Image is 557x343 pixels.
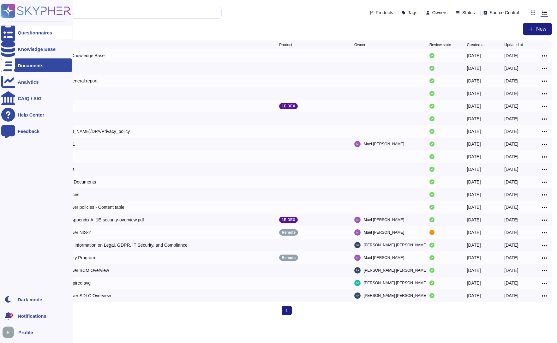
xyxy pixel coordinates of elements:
[504,229,518,236] div: [DATE]
[1,91,72,105] a: CAIQ / SIG
[467,128,481,135] div: [DATE]
[25,7,221,18] input: Search by keywords
[354,255,361,261] img: user
[467,116,481,122] div: [DATE]
[282,231,296,234] p: Remote
[490,10,519,15] span: Source Control
[54,204,126,210] div: TeamViewer policies - Content table.
[282,104,295,108] p: 1E DEX
[282,218,295,222] p: 1E DEX
[467,78,481,84] div: [DATE]
[364,217,404,223] span: Mael [PERSON_NAME]
[54,267,109,274] div: TeamViewer BCM Overview
[504,242,518,248] div: [DATE]
[18,314,46,318] span: Notifications
[1,42,72,56] a: Knowledge Base
[536,27,546,32] span: New
[467,43,485,47] span: Created at
[54,78,98,84] div: Annual General report
[54,242,188,248] div: Customer Information on Legal, GDPR, IT Security, and Compliance
[364,229,404,236] span: Mael [PERSON_NAME]
[282,256,296,260] p: Remote
[354,280,361,286] img: user
[1,58,72,72] a: Documents
[1,124,72,138] a: Feedback
[504,65,518,71] div: [DATE]
[462,10,475,15] span: Status
[354,267,361,274] img: user
[504,153,518,160] div: [DATE]
[504,255,518,261] div: [DATE]
[504,292,518,299] div: [DATE]
[467,179,481,185] div: [DATE]
[504,191,518,198] div: [DATE]
[364,141,404,147] span: Mael [PERSON_NAME]
[504,166,518,172] div: [DATE]
[54,255,95,261] div: Bug Bounty Program
[467,280,481,286] div: [DATE]
[467,267,481,274] div: [DATE]
[467,229,481,236] div: [DATE]
[504,103,518,109] div: [DATE]
[18,129,39,134] div: Feedback
[54,52,105,59] div: External Knowledge Base
[54,217,144,223] div: 1E.DEX.Appendix A_1E-security-overview.pdf
[364,267,427,274] span: [PERSON_NAME] [PERSON_NAME]
[364,242,427,248] span: [PERSON_NAME] [PERSON_NAME]
[18,63,44,68] div: Documents
[54,292,111,299] div: TeamViewer SDLC Overview
[54,179,96,185] div: Non NDA Documents
[504,90,518,97] div: [DATE]
[467,191,481,198] div: [DATE]
[364,255,404,261] span: Mael [PERSON_NAME]
[282,306,292,315] span: 1
[9,313,13,317] div: 4
[354,141,361,147] img: user
[467,217,481,223] div: [DATE]
[467,153,481,160] div: [DATE]
[364,292,427,299] span: [PERSON_NAME] [PERSON_NAME]
[18,96,42,101] div: CAIQ / SIG
[18,80,39,84] div: Analytics
[504,128,518,135] div: [DATE]
[279,43,292,47] span: Product
[1,108,72,122] a: Help Center
[504,52,518,59] div: [DATE]
[1,75,72,89] a: Analytics
[18,47,56,51] div: Knowledge Base
[467,90,481,97] div: [DATE]
[54,128,130,135] div: [PERSON_NAME]/DPA/Privacy_policy
[18,30,52,35] div: Questionnaires
[504,116,518,122] div: [DATE]
[467,242,481,248] div: [DATE]
[467,166,481,172] div: [DATE]
[504,280,518,286] div: [DATE]
[467,141,481,147] div: [DATE]
[429,43,451,47] span: Review state
[354,43,365,47] span: Owner
[467,292,481,299] div: [DATE]
[504,141,518,147] div: [DATE]
[18,297,42,302] div: Dark mode
[18,330,33,335] span: Profile
[408,10,417,15] span: Tags
[354,292,361,299] img: user
[432,10,447,15] span: Owners
[504,217,518,223] div: [DATE]
[504,43,523,47] span: Updated at
[354,242,361,248] img: user
[467,65,481,71] div: [DATE]
[467,204,481,210] div: [DATE]
[467,103,481,109] div: [DATE]
[467,255,481,261] div: [DATE]
[523,23,552,35] button: New
[504,78,518,84] div: [DATE]
[354,229,361,236] img: user
[1,325,18,339] button: user
[3,327,14,338] img: user
[504,267,518,274] div: [DATE]
[18,112,44,117] div: Help Center
[467,52,481,59] div: [DATE]
[364,280,427,286] span: [PERSON_NAME] [PERSON_NAME]
[504,179,518,185] div: [DATE]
